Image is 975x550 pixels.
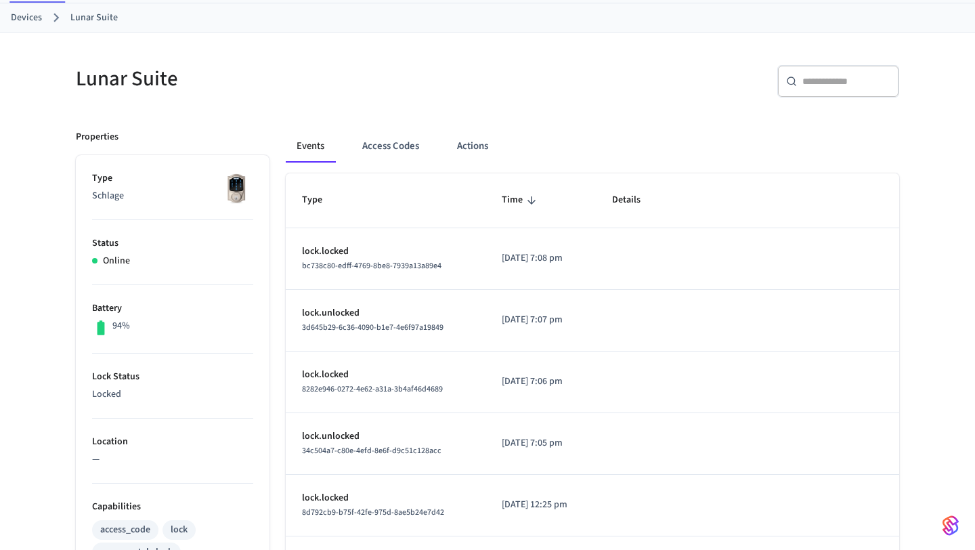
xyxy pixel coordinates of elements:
[76,65,479,93] h5: Lunar Suite
[502,251,580,266] p: [DATE] 7:08 pm
[286,130,899,163] div: ant example
[112,319,130,333] p: 94%
[92,301,253,316] p: Battery
[103,254,130,268] p: Online
[302,322,443,333] span: 3d645b29-6c36-4090-b1e7-4e6f97a19849
[302,383,443,395] span: 8282e946-0272-4e62-a31a-3b4af46d4689
[302,368,469,382] p: lock.locked
[612,190,658,211] span: Details
[92,500,253,514] p: Capabilities
[502,436,580,450] p: [DATE] 7:05 pm
[942,515,959,536] img: SeamLogoGradient.69752ec5.svg
[92,435,253,449] p: Location
[92,387,253,402] p: Locked
[70,11,118,25] a: Lunar Suite
[502,313,580,327] p: [DATE] 7:07 pm
[11,11,42,25] a: Devices
[502,498,580,512] p: [DATE] 12:25 pm
[302,245,469,259] p: lock.locked
[351,130,430,163] button: Access Codes
[92,189,253,203] p: Schlage
[302,445,441,457] span: 34c504a7-c80e-4efd-8e6f-d9c51c128acc
[502,375,580,389] p: [DATE] 7:06 pm
[92,236,253,251] p: Status
[302,260,441,272] span: bc738c80-edff-4769-8be8-7939a13a89e4
[302,306,469,320] p: lock.unlocked
[502,190,540,211] span: Time
[302,507,444,518] span: 8d792cb9-b75f-42fe-975d-8ae5b24e7d42
[446,130,499,163] button: Actions
[302,491,469,505] p: lock.locked
[100,523,150,537] div: access_code
[219,171,253,205] img: Schlage Sense Smart Deadbolt with Camelot Trim, Front
[92,370,253,384] p: Lock Status
[92,171,253,186] p: Type
[171,523,188,537] div: lock
[286,130,335,163] button: Events
[302,429,469,444] p: lock.unlocked
[76,130,118,144] p: Properties
[92,452,253,467] p: —
[302,190,340,211] span: Type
